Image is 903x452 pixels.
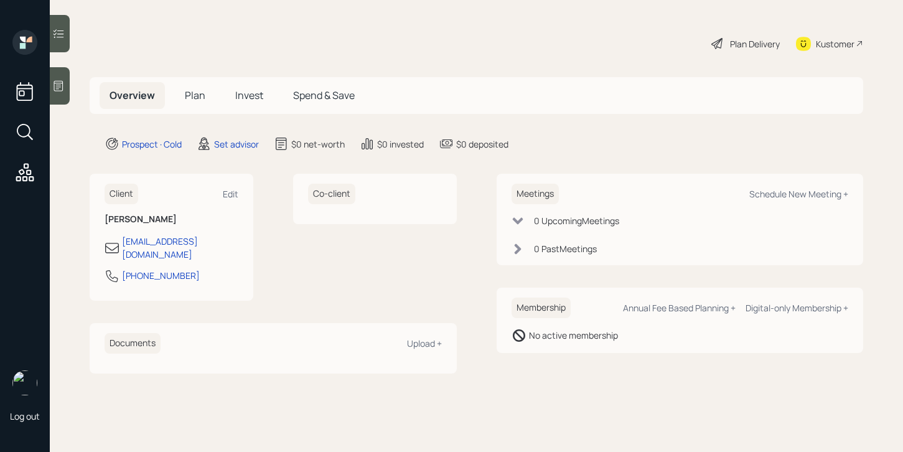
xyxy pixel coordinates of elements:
div: $0 net-worth [291,138,345,151]
div: Edit [223,188,238,200]
span: Plan [185,88,205,102]
span: Invest [235,88,263,102]
div: [PHONE_NUMBER] [122,269,200,282]
div: Set advisor [214,138,259,151]
div: 0 Upcoming Meeting s [534,214,619,227]
div: Kustomer [816,37,854,50]
h6: Membership [512,298,571,318]
div: Log out [10,410,40,422]
h6: Client [105,184,138,204]
div: $0 deposited [456,138,508,151]
span: Overview [110,88,155,102]
div: Plan Delivery [730,37,780,50]
div: Schedule New Meeting + [749,188,848,200]
div: [EMAIL_ADDRESS][DOMAIN_NAME] [122,235,238,261]
h6: Co-client [308,184,355,204]
img: retirable_logo.png [12,370,37,395]
h6: [PERSON_NAME] [105,214,238,225]
div: $0 invested [377,138,424,151]
div: 0 Past Meeting s [534,242,597,255]
h6: Documents [105,333,161,354]
div: Prospect · Cold [122,138,182,151]
span: Spend & Save [293,88,355,102]
div: No active membership [529,329,618,342]
h6: Meetings [512,184,559,204]
div: Upload + [407,337,442,349]
div: Annual Fee Based Planning + [623,302,736,314]
div: Digital-only Membership + [746,302,848,314]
